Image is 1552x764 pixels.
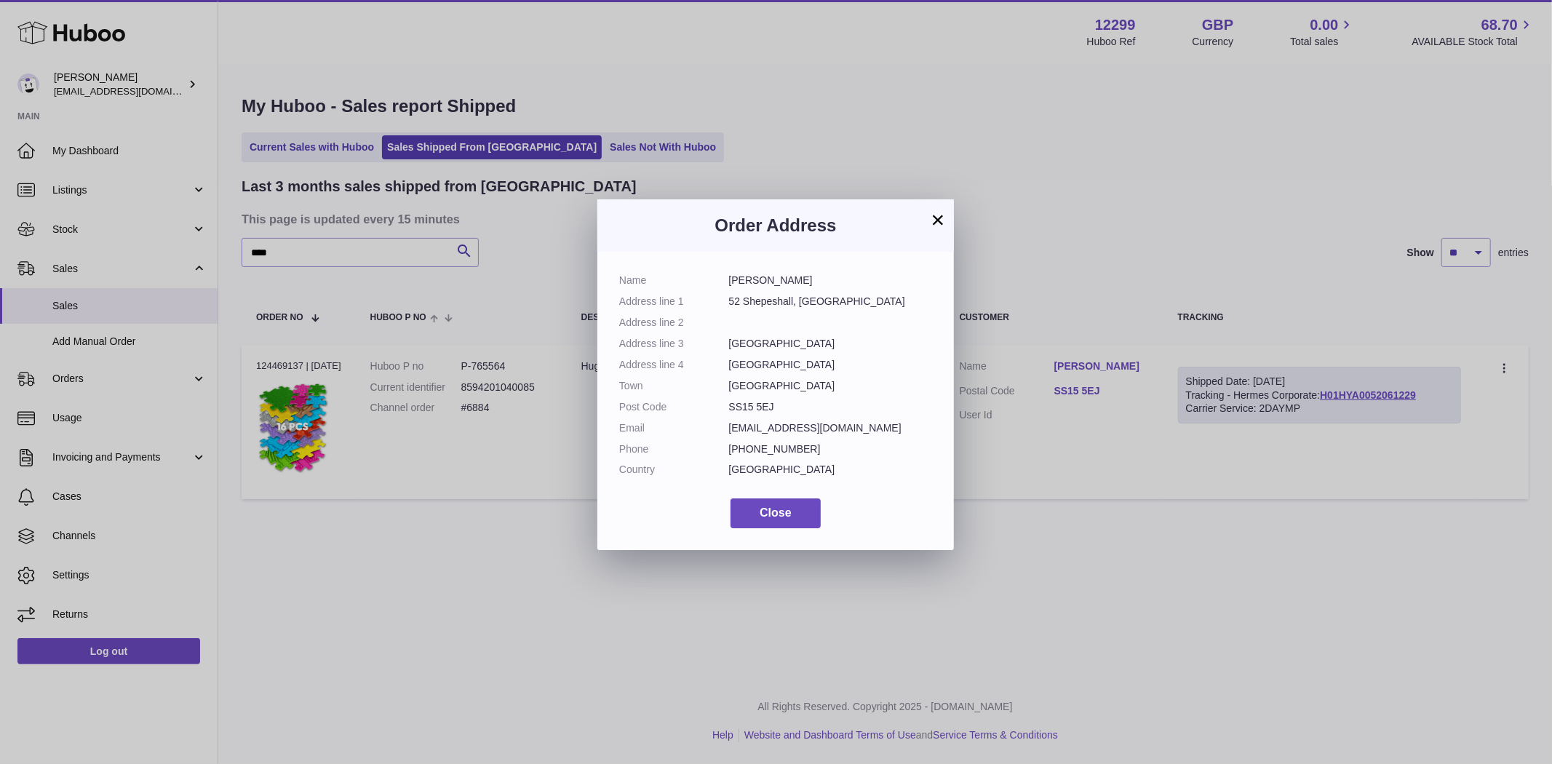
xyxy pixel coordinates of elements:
dt: Address line 4 [619,358,729,372]
dd: [PHONE_NUMBER] [729,442,933,456]
dd: [EMAIL_ADDRESS][DOMAIN_NAME] [729,421,933,435]
dt: Address line 3 [619,337,729,351]
button: × [929,211,947,228]
dt: Address line 2 [619,316,729,330]
dt: Post Code [619,400,729,414]
dt: Address line 1 [619,295,729,309]
dd: [GEOGRAPHIC_DATA] [729,337,933,351]
dt: Country [619,463,729,477]
button: Close [731,498,821,528]
dd: [GEOGRAPHIC_DATA] [729,358,933,372]
dt: Town [619,379,729,393]
dt: Email [619,421,729,435]
dt: Phone [619,442,729,456]
dd: [GEOGRAPHIC_DATA] [729,463,933,477]
dd: 52 Shepeshall, [GEOGRAPHIC_DATA] [729,295,933,309]
dd: [PERSON_NAME] [729,274,933,287]
dd: SS15 5EJ [729,400,933,414]
dd: [GEOGRAPHIC_DATA] [729,379,933,393]
dt: Name [619,274,729,287]
h3: Order Address [619,214,932,237]
span: Close [760,506,792,519]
